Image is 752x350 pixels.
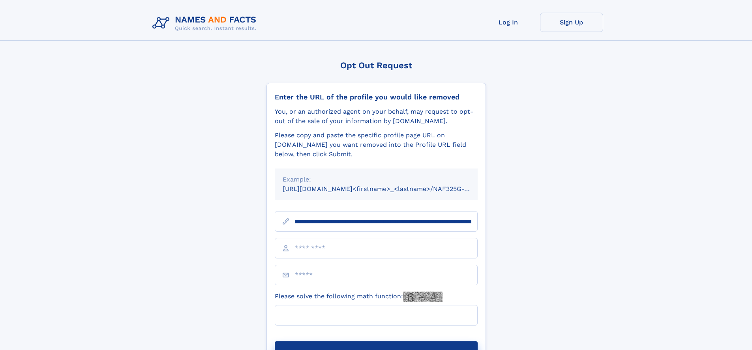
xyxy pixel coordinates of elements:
[275,292,443,302] label: Please solve the following math function:
[275,107,478,126] div: You, or an authorized agent on your behalf, may request to opt-out of the sale of your informatio...
[540,13,603,32] a: Sign Up
[275,131,478,159] div: Please copy and paste the specific profile page URL on [DOMAIN_NAME] you want removed into the Pr...
[149,13,263,34] img: Logo Names and Facts
[266,60,486,70] div: Opt Out Request
[283,175,470,184] div: Example:
[283,185,493,193] small: [URL][DOMAIN_NAME]<firstname>_<lastname>/NAF325G-xxxxxxxx
[477,13,540,32] a: Log In
[275,93,478,101] div: Enter the URL of the profile you would like removed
